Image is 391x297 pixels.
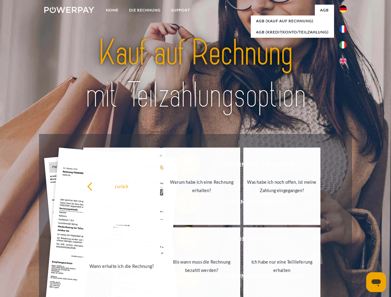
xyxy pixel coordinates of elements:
[167,258,237,274] div: Bis wann muss die Rechnung bezahlt werden?
[339,41,347,49] img: it
[167,178,237,195] div: Warum habe ich eine Rechnung erhalten?
[166,5,195,16] a: SUPPORT
[339,25,347,33] img: fr
[251,27,334,38] a: AGB (Kreditkonto/Teilzahlung)
[247,178,317,195] div: Was habe ich noch offen, ist meine Zahlung eingegangen?
[366,272,386,292] iframe: Schaltfläche zum Öffnen des Messaging-Fensters
[243,148,320,225] a: Was habe ich noch offen, ist meine Zahlung eingegangen?
[87,262,157,270] div: Wann erhalte ich die Rechnung?
[251,15,334,27] a: AGB (Kauf auf Rechnung)
[247,258,317,274] div: Ich habe nur eine Teillieferung erhalten
[339,57,347,65] img: en
[101,5,124,16] a: Home
[87,182,157,190] div: zurück
[339,5,347,13] img: de
[44,7,94,13] img: logo-powerpay-white.svg
[315,5,334,16] a: agb
[59,30,332,118] img: title-powerpay_de.svg
[124,5,166,16] a: DIE RECHNUNG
